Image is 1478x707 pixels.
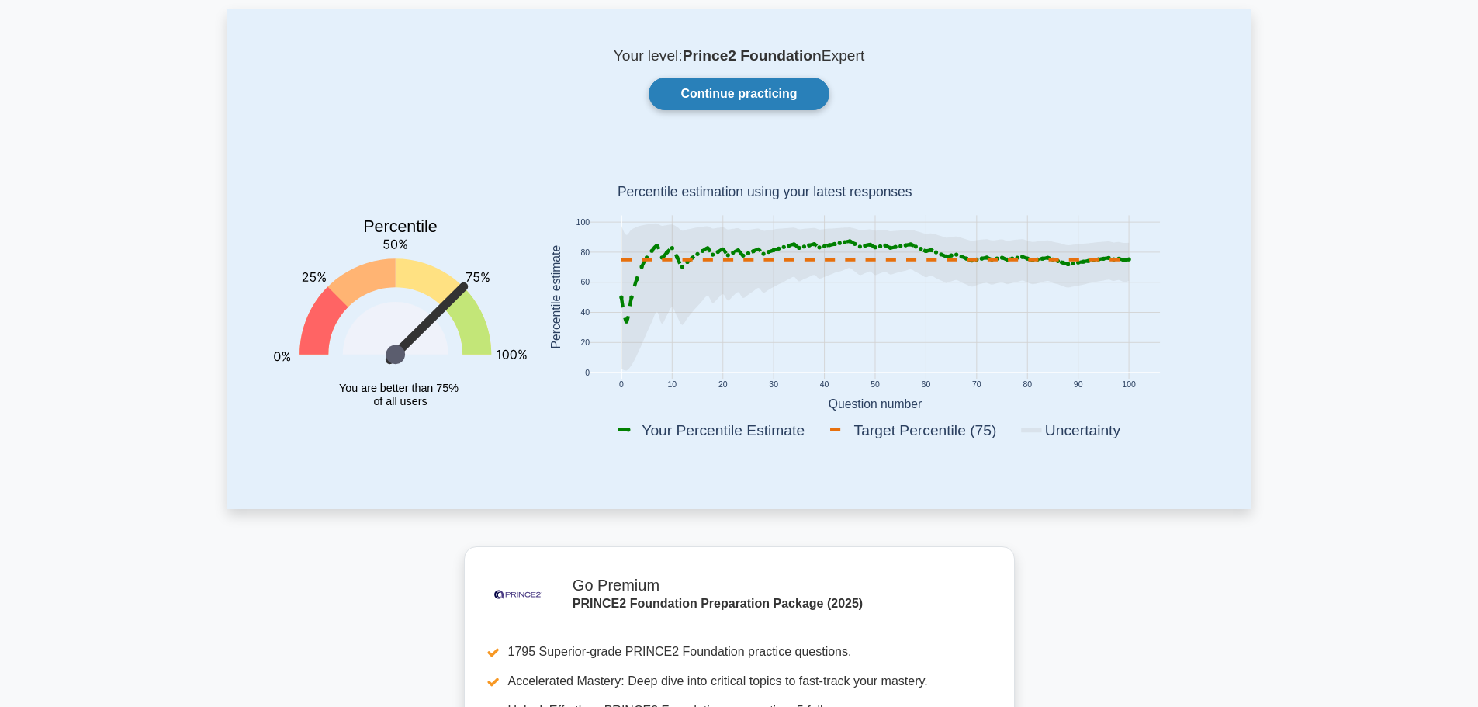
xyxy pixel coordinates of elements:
text: Percentile estimation using your latest responses [617,185,912,200]
text: 10 [667,381,677,390]
tspan: of all users [373,395,427,407]
text: 100 [1122,381,1136,390]
text: 0 [618,381,623,390]
text: Question number [828,397,922,411]
text: 20 [580,338,590,347]
text: 30 [769,381,778,390]
text: 80 [1023,381,1032,390]
text: 70 [972,381,981,390]
text: Percentile [363,218,438,237]
p: Your level: Expert [265,47,1214,65]
a: Continue practicing [649,78,829,110]
text: 50 [871,381,880,390]
text: 0 [585,369,590,377]
text: 100 [576,218,590,227]
text: 60 [580,279,590,287]
text: 40 [580,309,590,317]
text: Percentile estimate [549,245,562,349]
b: Prince2 Foundation [683,47,822,64]
tspan: You are better than 75% [339,382,459,394]
text: 40 [819,381,829,390]
text: 60 [921,381,930,390]
text: 80 [580,248,590,257]
text: 90 [1073,381,1082,390]
text: 20 [718,381,727,390]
